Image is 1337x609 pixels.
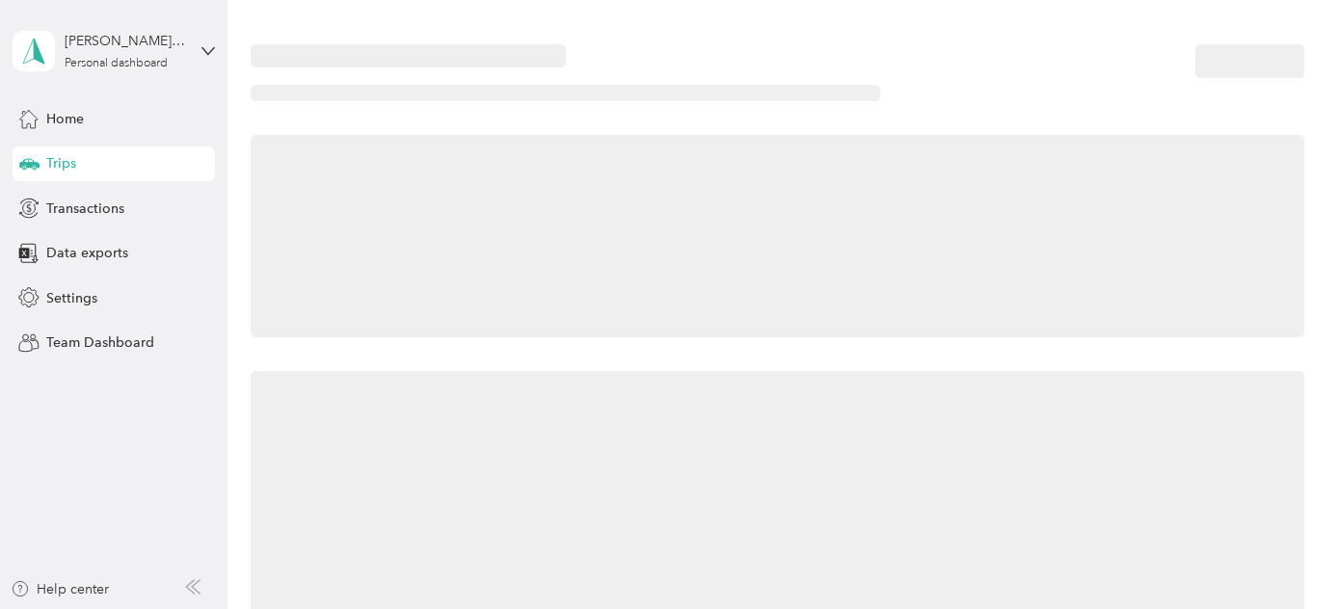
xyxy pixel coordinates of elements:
span: Data exports [46,243,128,263]
span: Trips [46,153,76,173]
span: Transactions [46,199,124,219]
div: [PERSON_NAME] [PERSON_NAME] [65,31,185,51]
span: Home [46,109,84,129]
button: Help center [11,579,109,599]
span: Settings [46,288,97,308]
span: Team Dashboard [46,332,154,353]
iframe: Everlance-gr Chat Button Frame [1229,501,1337,609]
div: Personal dashboard [65,58,168,69]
